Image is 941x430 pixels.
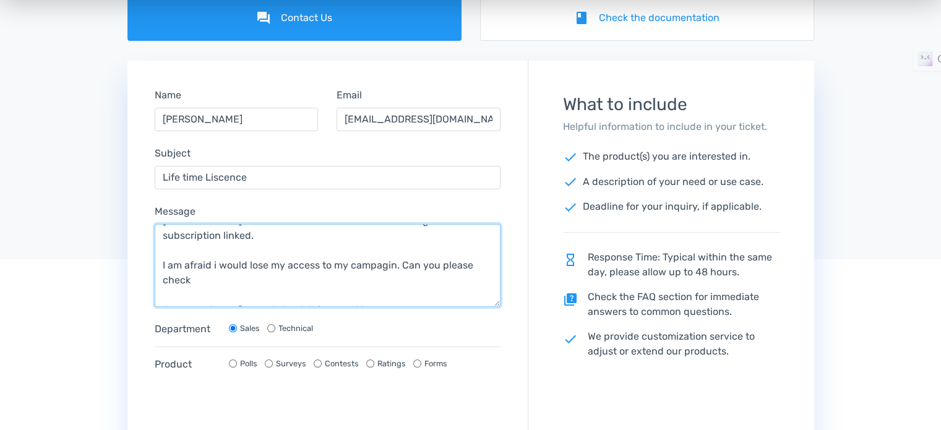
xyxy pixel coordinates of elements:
i: forum [256,11,271,25]
label: Department [155,322,217,337]
p: Check the FAQ section for immediate answers to common questions. [563,290,780,319]
span: hourglass_empty [563,252,578,267]
label: Surveys [276,358,306,369]
label: Technical [278,322,313,334]
p: We provide customization service to adjust or extend our products. [563,329,780,359]
label: Email [337,88,362,103]
span: check [563,174,578,189]
p: The product(s) you are interested in. [563,149,780,165]
p: Deadline for your inquiry, if applicable. [563,199,780,215]
h3: What to include [563,95,780,114]
span: check [563,332,578,346]
input: Subject... [155,166,501,189]
label: Forms [424,358,447,369]
span: check [563,150,578,165]
label: Polls [240,358,257,369]
p: Helpful information to include in your ticket. [563,119,780,134]
label: Contests [325,358,359,369]
label: Name [155,88,181,103]
p: A description of your need or use case. [563,174,780,190]
input: Name... [155,108,319,131]
i: book [574,11,589,25]
span: check [563,200,578,215]
label: Ratings [377,358,406,369]
label: Product [155,357,217,372]
input: Email... [337,108,501,131]
span: quiz [563,292,578,307]
label: Message [155,204,196,219]
label: Subject [155,146,191,161]
label: Sales [240,322,260,334]
p: Response Time: Typical within the same day, please allow up to 48 hours. [563,250,780,280]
